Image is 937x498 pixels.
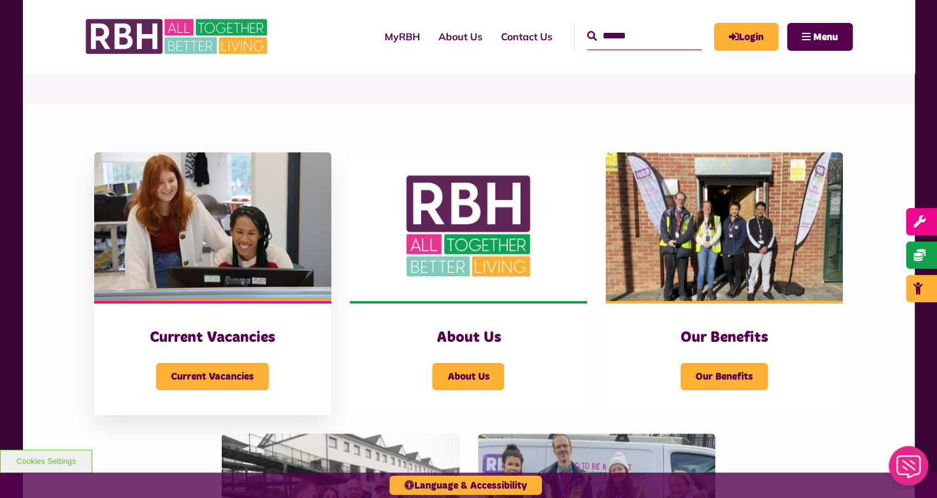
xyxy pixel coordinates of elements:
button: Language & Accessibility [390,476,542,495]
span: Our Benefits [681,363,768,390]
a: About Us About Us [350,152,587,415]
iframe: Netcall Web Assistant for live chat [881,442,937,498]
a: About Us [429,20,492,53]
a: Our Benefits Our Benefits [606,152,843,415]
input: Search [587,23,702,50]
a: Current Vacancies Current Vacancies [94,152,331,415]
img: RBH Logo Social Media 480X360 (1) [350,152,587,301]
span: About Us [432,363,504,390]
img: Dropinfreehold2 [606,152,843,301]
img: RBH [85,12,271,61]
a: MyRBH [714,23,778,51]
a: MyRBH [375,20,429,53]
button: Navigation [787,23,853,51]
span: Menu [813,32,838,42]
h3: About Us [375,328,562,347]
h3: Current Vacancies [119,328,307,347]
a: Contact Us [492,20,562,53]
h3: Our Benefits [630,328,818,347]
span: Current Vacancies [156,363,269,390]
img: IMG 1470 [94,152,331,301]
